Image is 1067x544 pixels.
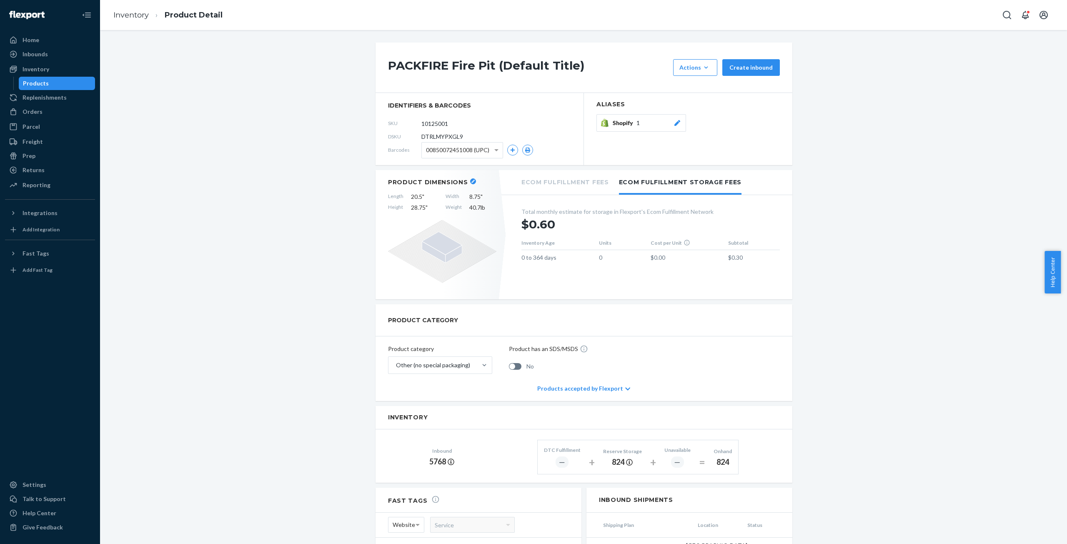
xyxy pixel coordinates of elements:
[23,509,56,517] div: Help Center
[596,114,686,132] button: Shopify1
[388,120,421,127] span: SKU
[5,163,95,177] a: Returns
[429,447,454,454] div: Inbound
[1014,519,1059,540] iframe: Opens a widget where you can chat to one of our agents
[421,133,463,141] span: DTRLMYPXGL9
[1035,7,1052,23] button: Open account menu
[23,481,46,489] div: Settings
[537,376,630,401] div: Products accepted by Flexport
[113,10,149,20] a: Inventory
[521,250,599,262] td: 0 to 364 days
[599,250,651,262] td: 0
[19,77,95,90] a: Products
[23,93,67,102] div: Replenishments
[23,79,49,88] div: Products
[5,492,95,506] button: Talk to Support
[5,478,95,491] a: Settings
[1044,251,1061,293] button: Help Center
[671,456,684,468] div: ―
[728,239,780,250] th: Subtotal
[388,313,458,328] h2: PRODUCT CATEGORY
[5,178,95,192] a: Reporting
[603,457,642,468] div: 824
[599,239,651,250] th: Units
[23,249,49,258] div: Fast Tags
[722,59,780,76] button: Create inbound
[446,193,462,201] span: Width
[388,345,492,353] p: Product category
[526,362,534,371] span: No
[699,455,705,470] div: =
[5,135,95,148] a: Freight
[23,209,58,217] div: Integrations
[23,138,43,146] div: Freight
[23,50,48,58] div: Inbounds
[481,193,483,200] span: "
[1017,7,1034,23] button: Open notifications
[5,63,95,76] a: Inventory
[521,216,780,233] div: $0.60
[23,65,49,73] div: Inventory
[426,143,489,157] span: 00850072451008 (UPC)
[388,101,571,110] span: identifiers & barcodes
[9,11,45,19] img: Flexport logo
[619,170,741,195] li: Ecom Fulfillment Storage Fees
[556,456,569,468] div: ―
[107,3,229,28] ol: breadcrumbs
[5,506,95,520] a: Help Center
[521,239,599,250] th: Inventory Age
[446,203,462,212] span: Weight
[23,123,40,131] div: Parcel
[596,101,780,108] h2: Aliases
[388,59,669,76] h1: PACKFIRE Fire Pit (Default Title)
[426,204,428,211] span: "
[393,518,415,532] span: Website
[613,119,636,127] span: Shopify
[388,133,421,140] span: DSKU
[5,33,95,47] a: Home
[23,181,50,189] div: Reporting
[999,7,1015,23] button: Open Search Box
[679,63,711,72] div: Actions
[23,166,45,174] div: Returns
[694,521,743,529] span: Location
[388,203,403,212] span: Height
[586,488,792,513] h2: Inbound Shipments
[388,193,403,201] span: Length
[5,263,95,277] a: Add Fast Tag
[714,457,732,468] div: 824
[395,361,396,369] input: Other (no special packaging)
[23,266,53,273] div: Add Fast Tag
[5,120,95,133] a: Parcel
[5,223,95,236] a: Add Integration
[388,414,780,421] h2: Inventory
[23,226,60,233] div: Add Integration
[5,48,95,61] a: Inbounds
[664,446,691,454] div: Unavailable
[5,91,95,104] a: Replenishments
[5,149,95,163] a: Prep
[743,521,793,529] span: Status
[469,203,496,212] span: 40.7 lb
[429,456,454,467] div: 5768
[5,105,95,118] a: Orders
[673,59,717,76] button: Actions
[651,239,728,250] th: Cost per Unit
[422,193,424,200] span: "
[521,208,780,216] div: Total monthly estimate for storage in Flexport's Ecom Fulfillment Network
[23,495,66,503] div: Talk to Support
[589,455,595,470] div: +
[714,448,732,455] div: Onhand
[388,495,440,504] h2: Fast Tags
[469,193,496,201] span: 8.75
[603,448,642,455] div: Reserve Storage
[544,446,581,454] div: DTC Fulfillment
[586,521,694,529] span: Shipping Plan
[5,247,95,260] button: Fast Tags
[23,152,35,160] div: Prep
[431,517,514,532] div: Service
[411,203,438,212] span: 28.75
[521,170,609,193] li: Ecom Fulfillment Fees
[650,455,656,470] div: +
